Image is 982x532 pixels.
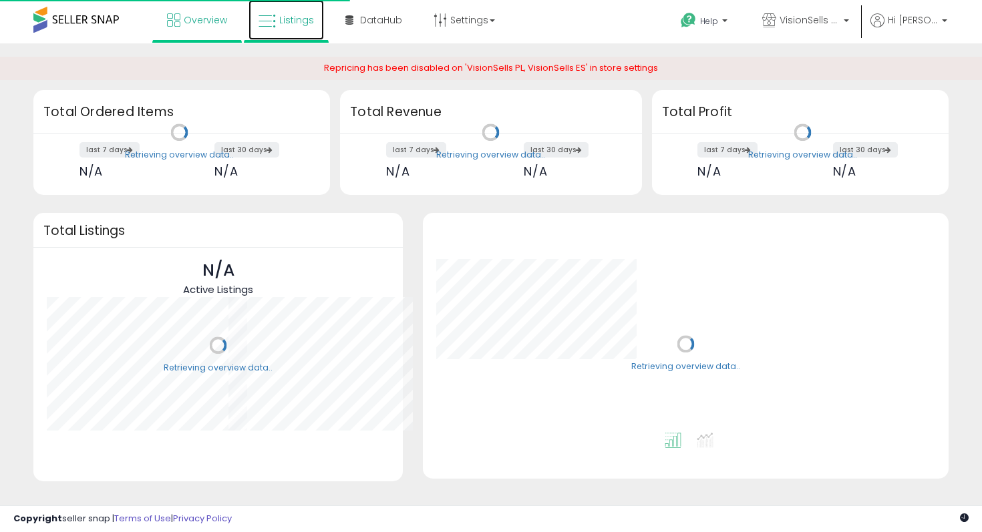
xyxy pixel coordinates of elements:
[125,149,234,161] div: Retrieving overview data..
[164,362,273,374] div: Retrieving overview data..
[13,512,62,525] strong: Copyright
[184,13,227,27] span: Overview
[436,149,545,161] div: Retrieving overview data..
[748,149,857,161] div: Retrieving overview data..
[279,13,314,27] span: Listings
[360,13,402,27] span: DataHub
[631,360,740,372] div: Retrieving overview data..
[324,61,658,74] span: Repricing has been disabled on 'VisionSells PL, VisionSells ES' in store settings
[114,512,171,525] a: Terms of Use
[870,13,947,43] a: Hi [PERSON_NAME]
[680,12,697,29] i: Get Help
[13,513,232,525] div: seller snap | |
[700,15,718,27] span: Help
[670,2,741,43] a: Help
[888,13,938,27] span: Hi [PERSON_NAME]
[173,512,232,525] a: Privacy Policy
[780,13,840,27] span: VisionSells NL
